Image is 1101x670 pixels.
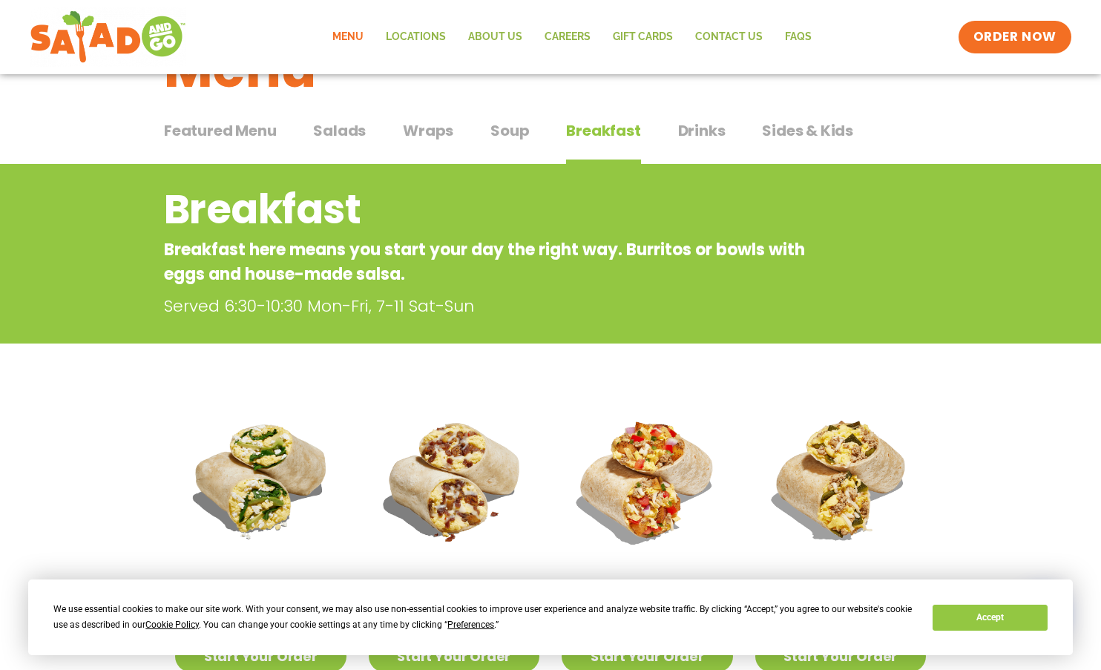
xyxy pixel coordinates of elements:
h2: Fiesta [620,577,674,602]
span: ORDER NOW [973,28,1056,46]
a: About Us [457,20,533,54]
h2: Breakfast [164,180,818,240]
span: Drinks [678,119,726,142]
a: GIFT CARDS [602,20,684,54]
span: Featured Menu [164,119,276,142]
span: Wraps [403,119,453,142]
span: Preferences [447,620,494,630]
h2: Traditional [405,577,503,602]
img: Product photo for Traditional [369,394,540,565]
h2: Mediterranean [194,577,327,602]
a: Contact Us [684,20,774,54]
span: Soup [490,119,529,142]
img: Product photo for Southwest [755,394,927,565]
h2: Southwest [794,577,887,602]
div: Tabbed content [164,114,937,165]
a: Menu [321,20,375,54]
a: ORDER NOW [959,21,1071,53]
button: Accept [933,605,1047,631]
span: Sides & Kids [762,119,853,142]
span: Breakfast [566,119,640,142]
div: Cookie Consent Prompt [28,579,1073,655]
a: Locations [375,20,457,54]
div: We use essential cookies to make our site work. With your consent, we may also use non-essential ... [53,602,915,633]
p: Served 6:30-10:30 Mon-Fri, 7-11 Sat-Sun [164,294,824,318]
img: Product photo for Fiesta [562,394,733,565]
img: Product photo for Mediterranean Breakfast Burrito [175,394,346,565]
img: new-SAG-logo-768×292 [30,7,186,67]
span: Salads [313,119,366,142]
a: Careers [533,20,602,54]
p: Breakfast here means you start your day the right way. Burritos or bowls with eggs and house-made... [164,237,818,286]
span: Cookie Policy [145,620,199,630]
nav: Menu [321,20,823,54]
a: FAQs [774,20,823,54]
